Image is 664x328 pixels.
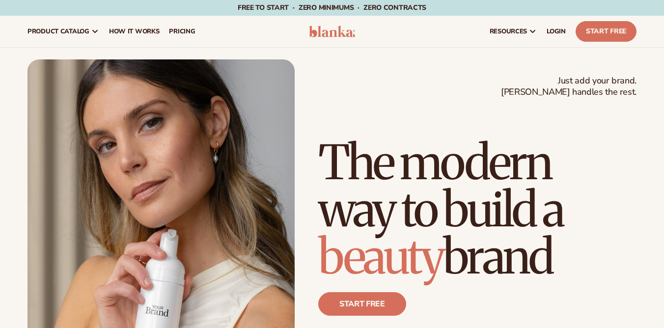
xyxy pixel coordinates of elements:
[318,139,636,280] h1: The modern way to build a brand
[238,3,426,12] span: Free to start · ZERO minimums · ZERO contracts
[485,16,542,47] a: resources
[309,26,355,37] img: logo
[547,27,566,35] span: LOGIN
[542,16,571,47] a: LOGIN
[576,21,636,42] a: Start Free
[109,27,160,35] span: How It Works
[318,292,406,316] a: Start free
[164,16,200,47] a: pricing
[169,27,195,35] span: pricing
[23,16,104,47] a: product catalog
[28,27,89,35] span: product catalog
[501,75,636,98] span: Just add your brand. [PERSON_NAME] handles the rest.
[318,227,443,286] span: beauty
[490,27,527,35] span: resources
[104,16,165,47] a: How It Works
